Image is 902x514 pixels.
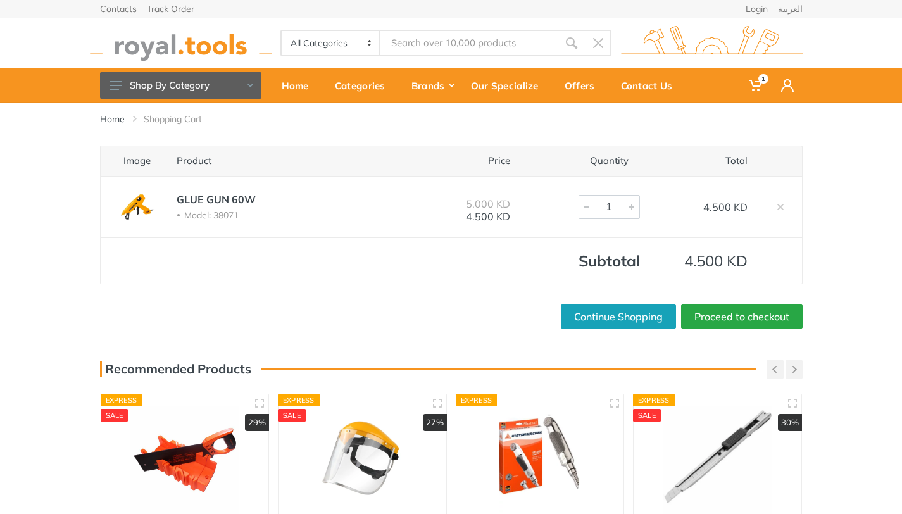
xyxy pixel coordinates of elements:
div: Categories [326,72,403,99]
input: Site search [380,30,558,56]
a: Our Specialize [462,68,556,103]
div: 30% [778,414,802,432]
div: 5.000 KD [425,199,510,209]
th: Product [165,146,414,176]
a: العربية [778,4,803,13]
img: Royal Tools - Stainless Steel Snap-Off Blade Knife 9 X 0.4mm [645,406,790,514]
div: Express [101,394,142,406]
img: royal.tools Logo [621,26,803,61]
a: Categories [326,68,403,103]
button: Shop By Category [100,72,261,99]
div: Home [273,72,326,99]
a: Contacts [100,4,137,13]
div: Our Specialize [462,72,556,99]
div: 27% [423,414,447,432]
div: 29% [245,414,269,432]
a: Contact Us [612,68,690,103]
img: Royal Tools - Mitre Box and Back Saw Set 300MM [113,406,258,514]
div: Express [278,394,320,406]
td: 4.500 KD [651,176,759,237]
a: Offers [556,68,612,103]
li: Shopping Cart [144,113,221,125]
div: Express [633,394,675,406]
div: 4.500 KD [425,199,510,224]
a: Track Order [147,4,194,13]
th: Total [651,146,759,176]
th: Image [100,146,165,176]
li: Model: 38071 [177,210,403,222]
a: Login [746,4,768,13]
img: Royal Tools - Shattaf De Luxe c.p gloss [468,406,613,514]
img: royal.tools Logo [90,26,272,61]
a: Proceed to checkout [681,304,803,329]
select: Category [282,31,381,55]
div: Contact Us [612,72,690,99]
th: Subtotal [522,237,651,284]
h3: Recommended Products [100,361,251,377]
a: Home [100,113,125,125]
img: Royal Tools - FACE SHEILD [290,406,435,514]
div: SALE [633,409,661,422]
span: 1 [758,74,768,84]
div: SALE [278,409,306,422]
div: Brands [403,72,462,99]
th: Price [414,146,522,176]
a: Continue Shopping [561,304,676,329]
a: Home [273,68,326,103]
a: 1 [740,68,772,103]
a: GLUE GUN 60W [177,193,256,206]
div: SALE [101,409,128,422]
div: Offers [556,72,612,99]
div: Express [456,394,498,406]
nav: breadcrumb [100,113,803,125]
td: 4.500 KD [651,237,759,284]
th: Quantity [522,146,651,176]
